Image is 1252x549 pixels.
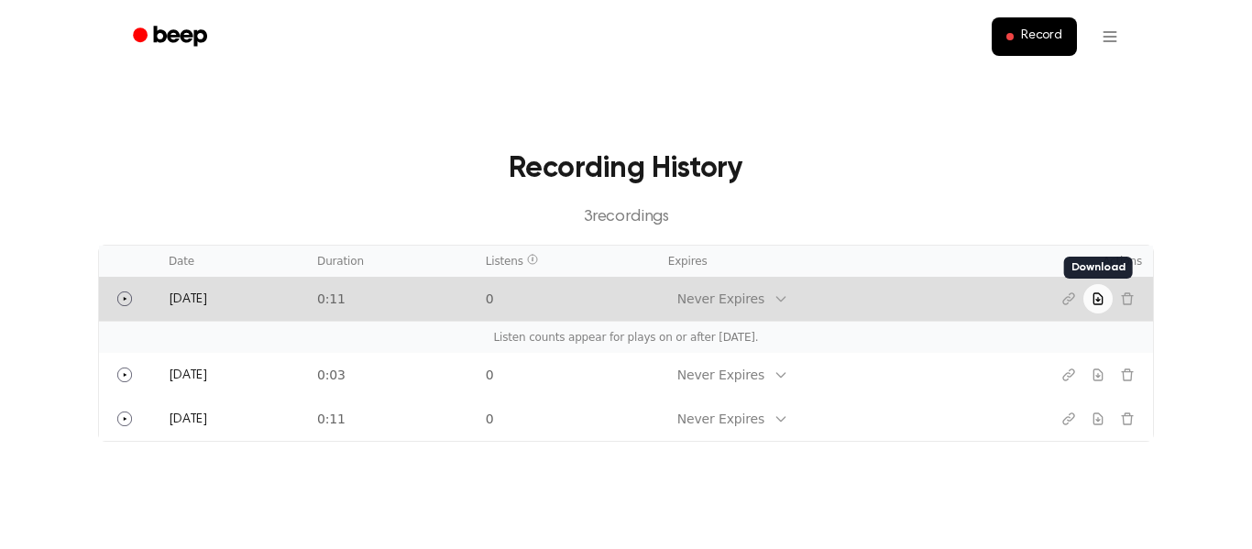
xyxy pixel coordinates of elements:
td: 0:11 [306,277,475,322]
span: [DATE] [169,369,207,382]
td: 0 [475,353,657,397]
button: Delete recording [1113,360,1142,390]
button: Download recording [1083,404,1113,434]
td: 0:03 [306,353,475,397]
p: 3 recording s [127,205,1125,230]
button: Delete recording [1113,404,1142,434]
button: Copy link [1054,284,1083,313]
button: Play [110,404,139,434]
div: Never Expires [677,290,764,309]
div: Never Expires [677,366,764,385]
td: 0 [475,277,657,322]
button: Play [110,360,139,390]
span: [DATE] [169,413,207,426]
th: Actions [1006,246,1153,277]
th: Listens [475,246,657,277]
span: Record [1021,28,1062,45]
button: Download recording [1083,284,1113,313]
button: Open menu [1088,15,1132,59]
td: Listen counts appear for plays on or after [DATE]. [99,322,1153,354]
span: Listen count reflects other listeners and records at most one play per listener per hour. It excl... [527,254,538,265]
td: 0 [475,397,657,441]
h3: Recording History [127,147,1125,191]
span: [DATE] [169,293,207,306]
button: Download recording [1083,360,1113,390]
button: Record [992,17,1077,56]
button: Play [110,284,139,313]
th: Date [158,246,306,277]
th: Duration [306,246,475,277]
button: Delete recording [1113,284,1142,313]
td: 0:11 [306,397,475,441]
button: Copy link [1054,360,1083,390]
th: Expires [657,246,1006,277]
button: Copy link [1054,404,1083,434]
a: Beep [120,19,224,55]
div: Never Expires [677,410,764,429]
